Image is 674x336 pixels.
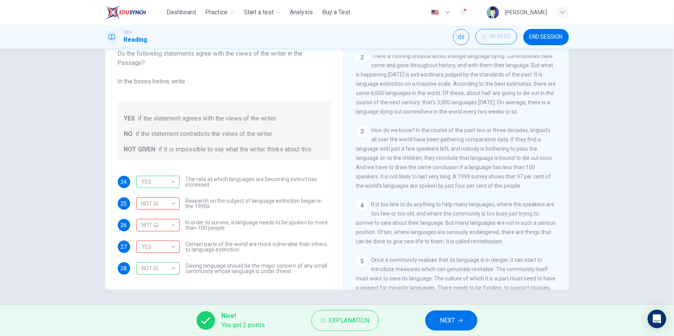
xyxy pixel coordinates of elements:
[136,193,177,215] div: NOT GIVEN
[430,10,440,15] img: en
[136,129,273,139] span: if the statement contradicts the views of the writer
[186,198,331,209] span: Research on the subject of language extinction began in the 1990s
[136,197,180,210] div: NO
[319,5,353,19] button: Buy a Test
[105,5,164,20] a: ELTC logo
[221,321,265,330] span: You got 2 points
[205,8,227,17] span: Practice
[105,5,146,20] img: ELTC logo
[121,266,127,271] span: 28
[121,244,127,249] span: 27
[356,127,553,189] span: How do we know? In the course of the past two or three decades, linguists all over the world have...
[440,315,455,326] span: NEXT
[322,8,350,17] span: Buy a Test
[523,29,569,45] button: END SESSION
[186,263,331,274] span: Saving language should be the major concern of any small community whose language is under threat
[186,176,331,187] span: The rate at which languages are becoming extinct has increased
[121,179,127,185] span: 24
[490,34,511,40] span: 00:39:02
[356,200,368,212] div: 4
[356,255,368,268] div: 5
[136,176,180,188] div: YES
[136,214,177,236] div: NOT GIVEN
[121,222,127,228] span: 26
[124,145,156,154] span: NOT GIVEN
[475,29,517,45] div: Hide
[118,49,331,86] span: Do the following statements agree with the views of the writer in the Passage? In the boxes below...
[136,241,180,253] div: NOT GIVEN
[356,201,556,244] span: It is too late to do anything to help many languages, where the speakers are too few or too old, ...
[166,8,196,17] span: Dashboard
[290,8,313,17] span: Analysis
[138,114,277,123] span: if the statement agrees with the views of the writer
[124,114,135,123] span: YES
[356,126,368,138] div: 3
[475,29,517,44] button: 00:39:02
[124,129,133,139] span: NO
[163,5,199,19] button: Dashboard
[136,258,177,280] div: NOT GIVEN
[136,262,180,275] div: NOT GIVEN
[505,8,547,17] div: [PERSON_NAME]
[136,219,180,231] div: YES
[648,310,666,328] div: Open Intercom Messenger
[287,5,316,19] button: Analysis
[121,201,127,206] span: 25
[356,51,368,64] div: 2
[329,315,369,326] span: Explanation
[244,8,273,17] span: Start a test
[453,29,469,45] div: Mute
[186,220,331,231] span: In order to survive, a language needs to be spoken by more than 100 people
[241,5,284,19] button: Start a test
[124,30,132,35] span: CEFR
[487,6,499,19] img: Profile picture
[221,311,265,321] span: Nice!
[136,236,177,258] div: YES
[202,5,238,19] button: Practice
[186,241,331,252] span: Certain parts of the world are more vulnerable than others to language extinction
[136,171,177,193] div: YES
[425,311,477,331] button: NEXT
[311,310,379,331] button: Explanation
[124,35,148,44] h1: Reading
[356,53,556,115] span: There is nothing unusual about a single language dying. Communities have come and gone throughout...
[530,34,563,40] span: END SESSION
[159,145,312,154] span: if it is impossible to say what the writer thinks about this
